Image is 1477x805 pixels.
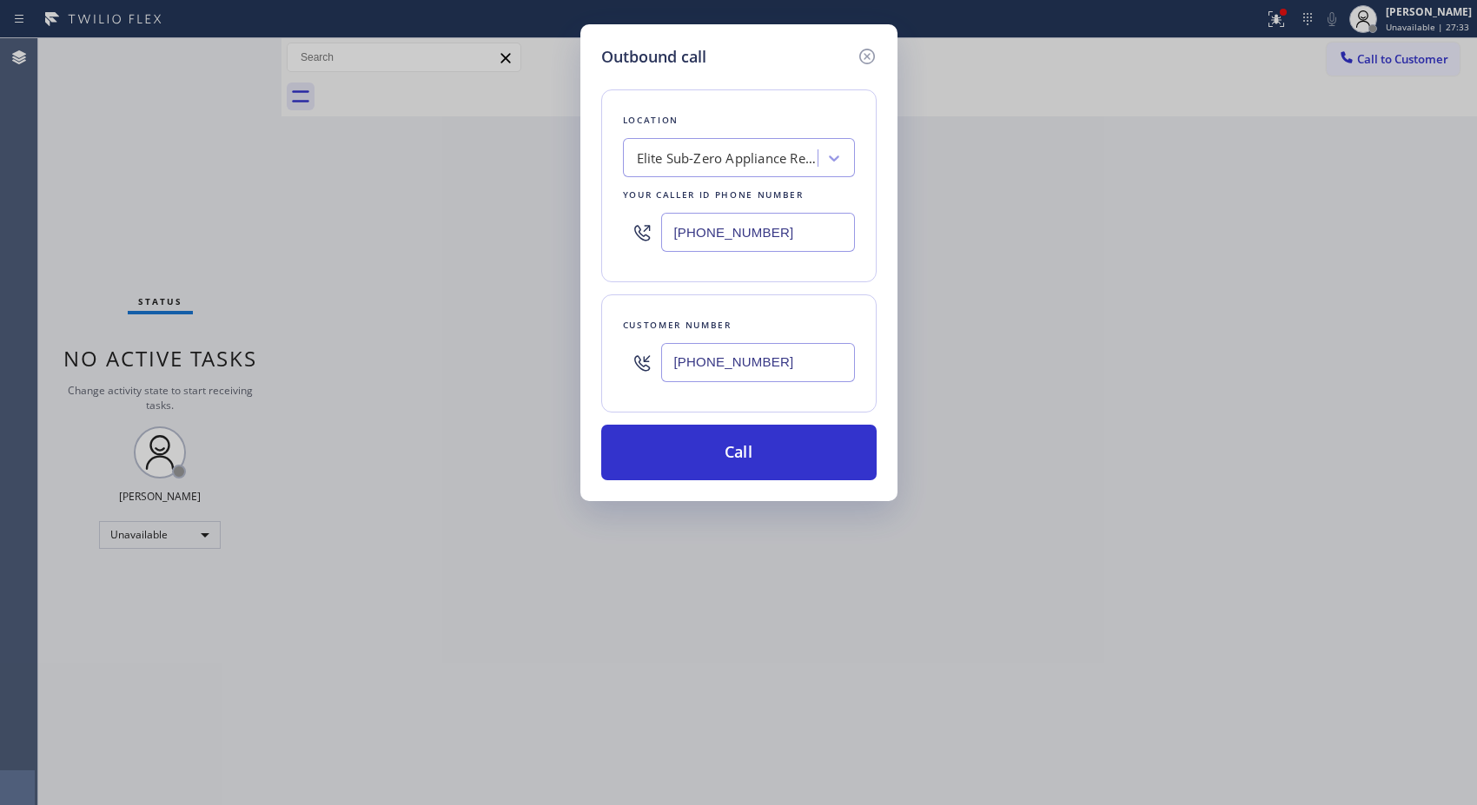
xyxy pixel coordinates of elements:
div: Your caller id phone number [623,186,855,204]
div: Location [623,111,855,129]
input: (123) 456-7890 [661,213,855,252]
h5: Outbound call [601,45,706,69]
input: (123) 456-7890 [661,343,855,382]
button: Call [601,425,877,480]
div: Elite Sub-Zero Appliance Repair [637,148,819,168]
div: Customer number [623,316,855,334]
